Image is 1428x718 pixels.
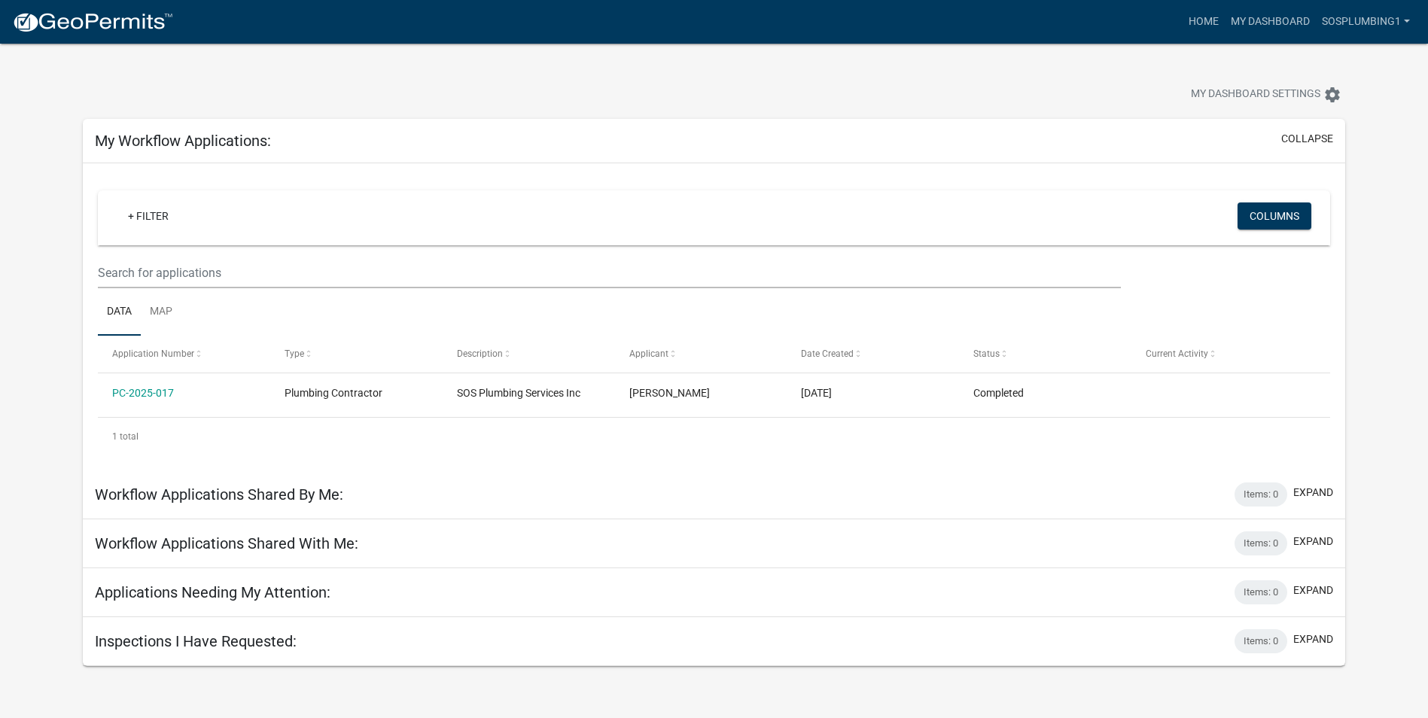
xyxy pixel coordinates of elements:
div: Items: 0 [1235,482,1287,507]
datatable-header-cell: Current Activity [1131,336,1304,372]
datatable-header-cell: Type [270,336,443,372]
h5: My Workflow Applications: [95,132,271,150]
h5: Workflow Applications Shared By Me: [95,485,343,504]
button: expand [1293,485,1333,500]
span: SOS Plumbing Services Inc [457,387,580,399]
i: settings [1323,86,1341,104]
datatable-header-cell: Status [959,336,1131,372]
span: Type [285,348,304,359]
datatable-header-cell: Date Created [787,336,959,372]
h5: Workflow Applications Shared With Me: [95,534,358,552]
span: Completed [973,387,1024,399]
div: 1 total [98,418,1330,455]
span: Applicant [629,348,668,359]
button: My Dashboard Settingssettings [1179,80,1353,109]
span: Isidro Gallegos [629,387,710,399]
button: collapse [1281,131,1333,147]
div: collapse [83,163,1345,470]
a: Map [141,288,181,336]
h5: Inspections I Have Requested: [95,632,297,650]
h5: Applications Needing My Attention: [95,583,330,601]
button: Columns [1238,202,1311,230]
a: Home [1183,8,1225,36]
button: expand [1293,534,1333,549]
a: sosplumbing1 [1316,8,1416,36]
a: Data [98,288,141,336]
div: Items: 0 [1235,531,1287,555]
span: Status [973,348,1000,359]
span: Date Created [801,348,854,359]
div: Items: 0 [1235,629,1287,653]
span: My Dashboard Settings [1191,86,1320,104]
datatable-header-cell: Applicant [614,336,787,372]
button: expand [1293,631,1333,647]
a: PC-2025-017 [112,387,174,399]
div: Items: 0 [1235,580,1287,604]
input: Search for applications [98,257,1121,288]
button: expand [1293,583,1333,598]
span: 03/13/2025 [801,387,832,399]
a: My Dashboard [1225,8,1316,36]
span: Plumbing Contractor [285,387,382,399]
datatable-header-cell: Application Number [98,336,270,372]
span: Application Number [112,348,194,359]
span: Current Activity [1146,348,1208,359]
span: Description [457,348,503,359]
a: + Filter [116,202,181,230]
datatable-header-cell: Description [443,336,615,372]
